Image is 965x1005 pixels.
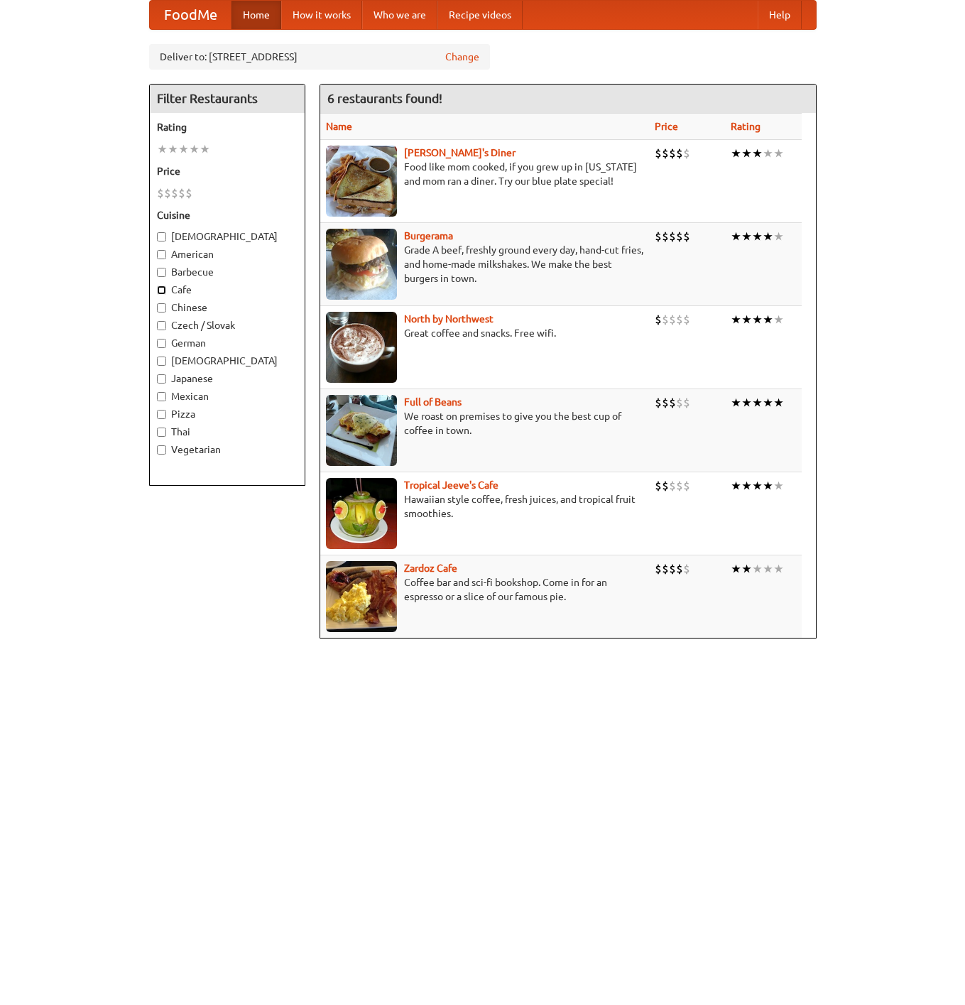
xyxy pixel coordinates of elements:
[157,428,166,437] input: Thai
[763,478,773,494] li: ★
[752,478,763,494] li: ★
[326,121,352,132] a: Name
[404,313,494,325] a: North by Northwest
[157,442,298,457] label: Vegetarian
[185,185,192,201] li: $
[741,395,752,411] li: ★
[662,478,669,494] li: $
[741,478,752,494] li: ★
[178,185,185,201] li: $
[157,357,166,366] input: [DEMOGRAPHIC_DATA]
[231,1,281,29] a: Home
[157,339,166,348] input: German
[157,321,166,330] input: Czech / Slovak
[157,374,166,384] input: Japanese
[741,146,752,161] li: ★
[758,1,802,29] a: Help
[157,141,168,157] li: ★
[669,146,676,161] li: $
[662,561,669,577] li: $
[683,478,690,494] li: $
[773,312,784,327] li: ★
[655,312,662,327] li: $
[683,146,690,161] li: $
[326,409,643,438] p: We roast on premises to give you the best cup of coffee in town.
[157,250,166,259] input: American
[655,478,662,494] li: $
[326,478,397,549] img: jeeves.jpg
[763,561,773,577] li: ★
[752,395,763,411] li: ★
[669,312,676,327] li: $
[189,141,200,157] li: ★
[731,478,741,494] li: ★
[655,395,662,411] li: $
[157,120,298,134] h5: Rating
[773,229,784,244] li: ★
[157,410,166,419] input: Pizza
[669,478,676,494] li: $
[731,146,741,161] li: ★
[157,303,166,313] input: Chinese
[763,312,773,327] li: ★
[157,425,298,439] label: Thai
[731,229,741,244] li: ★
[731,312,741,327] li: ★
[763,229,773,244] li: ★
[157,389,298,403] label: Mexican
[404,147,516,158] a: [PERSON_NAME]'s Diner
[404,396,462,408] a: Full of Beans
[168,141,178,157] li: ★
[683,395,690,411] li: $
[662,229,669,244] li: $
[157,286,166,295] input: Cafe
[731,561,741,577] li: ★
[773,395,784,411] li: ★
[669,561,676,577] li: $
[773,478,784,494] li: ★
[662,395,669,411] li: $
[326,492,643,521] p: Hawaiian style coffee, fresh juices, and tropical fruit smoothies.
[655,561,662,577] li: $
[741,312,752,327] li: ★
[326,395,397,466] img: beans.jpg
[404,230,453,241] a: Burgerama
[773,561,784,577] li: ★
[683,229,690,244] li: $
[326,146,397,217] img: sallys.jpg
[662,146,669,161] li: $
[731,395,741,411] li: ★
[157,354,298,368] label: [DEMOGRAPHIC_DATA]
[752,146,763,161] li: ★
[404,479,498,491] a: Tropical Jeeve's Cafe
[171,185,178,201] li: $
[326,575,643,604] p: Coffee bar and sci-fi bookshop. Come in for an espresso or a slice of our famous pie.
[157,407,298,421] label: Pizza
[763,395,773,411] li: ★
[752,229,763,244] li: ★
[157,232,166,241] input: [DEMOGRAPHIC_DATA]
[404,563,457,574] b: Zardoz Cafe
[326,243,643,286] p: Grade A beef, freshly ground every day, hand-cut fries, and home-made milkshakes. We make the bes...
[157,268,166,277] input: Barbecue
[157,247,298,261] label: American
[763,146,773,161] li: ★
[362,1,437,29] a: Who we are
[669,229,676,244] li: $
[326,312,397,383] img: north.jpg
[741,229,752,244] li: ★
[662,312,669,327] li: $
[326,561,397,632] img: zardoz.jpg
[164,185,171,201] li: $
[150,1,231,29] a: FoodMe
[741,561,752,577] li: ★
[157,392,166,401] input: Mexican
[676,229,683,244] li: $
[752,561,763,577] li: ★
[676,478,683,494] li: $
[731,121,760,132] a: Rating
[752,312,763,327] li: ★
